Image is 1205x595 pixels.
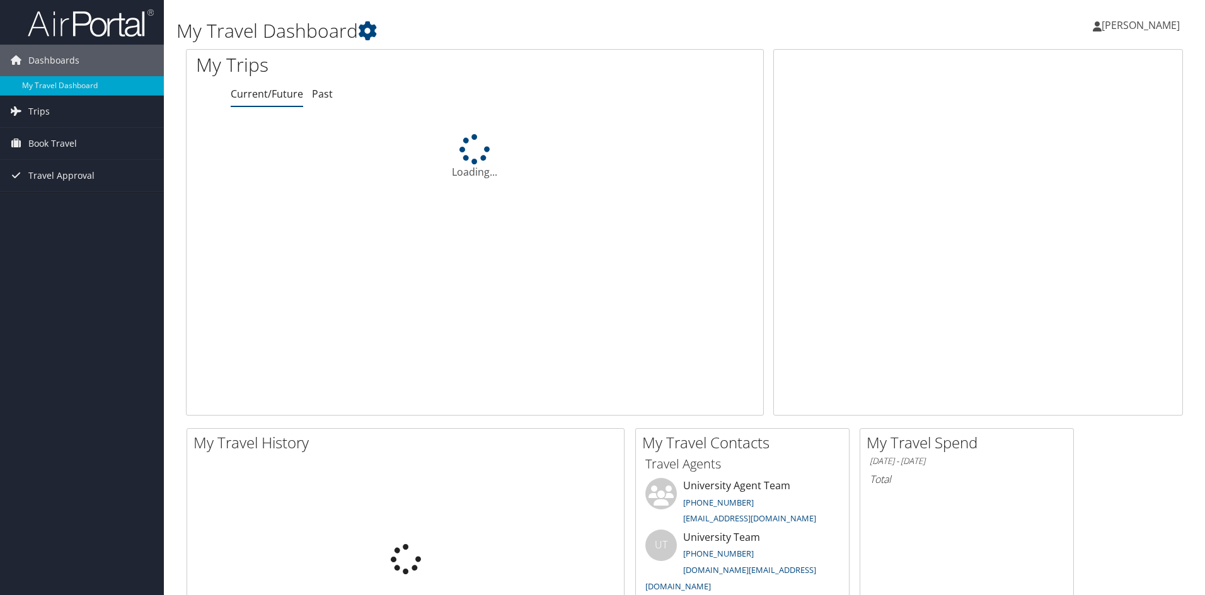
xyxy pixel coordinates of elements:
[28,160,95,191] span: Travel Approval
[683,513,816,524] a: [EMAIL_ADDRESS][DOMAIN_NAME]
[196,52,514,78] h1: My Trips
[683,548,754,559] a: [PHONE_NUMBER]
[642,432,849,453] h2: My Travel Contacts
[28,45,79,76] span: Dashboards
[683,497,754,508] a: [PHONE_NUMBER]
[1102,18,1180,32] span: [PERSON_NAME]
[1093,6,1192,44] a: [PERSON_NAME]
[231,87,303,101] a: Current/Future
[645,455,839,473] h3: Travel Agents
[176,18,854,44] h1: My Travel Dashboard
[645,530,677,561] div: UT
[187,134,763,179] div: Loading...
[645,564,816,592] a: [DOMAIN_NAME][EMAIL_ADDRESS][DOMAIN_NAME]
[870,472,1064,486] h6: Total
[870,455,1064,467] h6: [DATE] - [DATE]
[28,96,50,127] span: Trips
[867,432,1073,453] h2: My Travel Spend
[639,478,846,530] li: University Agent Team
[28,128,77,159] span: Book Travel
[28,8,154,38] img: airportal-logo.png
[193,432,624,453] h2: My Travel History
[312,87,333,101] a: Past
